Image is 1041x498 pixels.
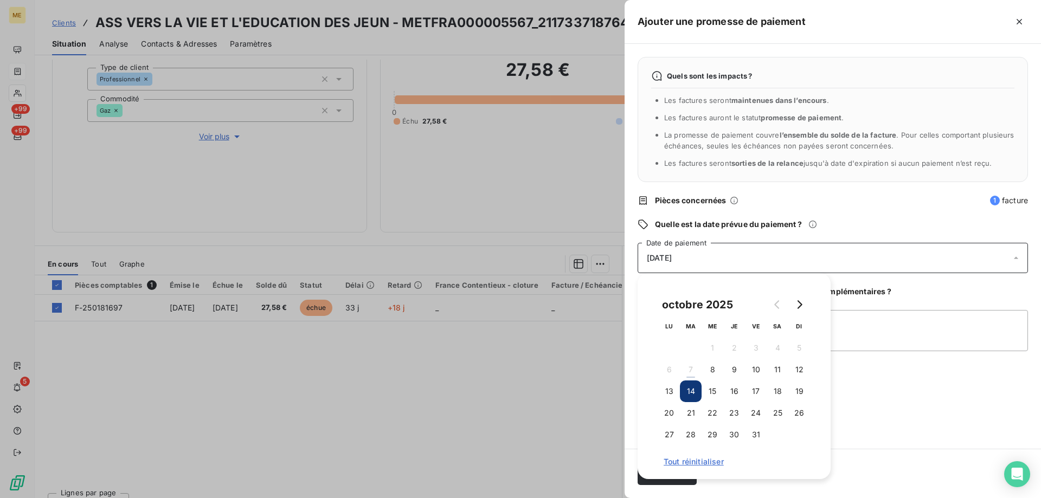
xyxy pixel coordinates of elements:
[767,359,788,380] button: 11
[723,380,745,402] button: 16
[731,159,804,167] span: sorties de la relance
[788,337,810,359] button: 5
[990,196,1000,205] span: 1
[745,402,767,424] button: 24
[745,380,767,402] button: 17
[788,402,810,424] button: 26
[745,424,767,445] button: 31
[1004,461,1030,487] div: Open Intercom Messenger
[745,359,767,380] button: 10
[767,380,788,402] button: 18
[767,315,788,337] th: samedi
[702,315,723,337] th: mercredi
[990,195,1028,206] span: facture
[702,402,723,424] button: 22
[723,315,745,337] th: jeudi
[658,402,680,424] button: 20
[702,424,723,445] button: 29
[664,131,1014,150] span: La promesse de paiement couvre . Pour celles comportant plusieurs échéances, seules les échéances...
[723,359,745,380] button: 9
[658,296,737,313] div: octobre 2025
[680,380,702,402] button: 14
[680,402,702,424] button: 21
[731,96,827,105] span: maintenues dans l’encours
[664,96,829,105] span: Les factures seront .
[647,254,672,262] span: [DATE]
[702,359,723,380] button: 8
[788,359,810,380] button: 12
[761,113,841,122] span: promesse de paiement
[702,337,723,359] button: 1
[702,380,723,402] button: 15
[723,337,745,359] button: 2
[638,14,806,29] h5: Ajouter une promesse de paiement
[658,359,680,380] button: 6
[767,337,788,359] button: 4
[655,195,727,206] span: Pièces concernées
[655,219,802,230] span: Quelle est la date prévue du paiement ?
[667,72,753,80] span: Quels sont les impacts ?
[745,337,767,359] button: 3
[664,159,992,167] span: Les factures seront jusqu'à date d'expiration si aucun paiement n’est reçu.
[767,294,788,315] button: Go to previous month
[658,380,680,402] button: 13
[723,402,745,424] button: 23
[788,294,810,315] button: Go to next month
[723,424,745,445] button: 30
[680,424,702,445] button: 28
[664,457,805,466] span: Tout réinitialiser
[788,315,810,337] th: dimanche
[780,131,897,139] span: l’ensemble du solde de la facture
[664,113,844,122] span: Les factures auront le statut .
[658,424,680,445] button: 27
[767,402,788,424] button: 25
[680,315,702,337] th: mardi
[788,380,810,402] button: 19
[745,315,767,337] th: vendredi
[658,315,680,337] th: lundi
[680,359,702,380] button: 7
